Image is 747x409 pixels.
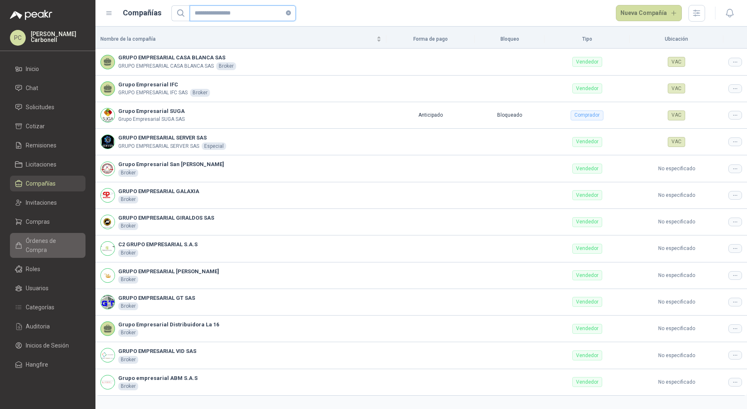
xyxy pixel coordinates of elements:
[101,135,115,149] img: Company Logo
[118,142,199,150] p: GRUPO EMPRESARIAL SERVER SAS
[26,179,56,188] span: Compañías
[572,297,602,307] div: Vendedor
[572,270,602,280] div: Vendedor
[26,236,78,255] span: Órdenes de Compra
[118,62,214,70] p: GRUPO EMPRESARIAL CASA BLANCA SAS
[118,187,199,196] b: GRUPO EMPRESARIAL GALAXIA
[10,137,85,153] a: Remisiones
[101,162,115,176] img: Company Logo
[668,83,685,93] div: VAC
[10,99,85,115] a: Solicitudes
[10,299,85,315] a: Categorías
[95,30,386,49] th: Nombre de la compañía
[26,83,38,93] span: Chat
[571,110,603,120] div: Comprador
[475,30,544,49] th: Bloqueo
[118,214,214,222] b: GRUPO EMPRESARIAL GIRALDOS SAS
[635,218,718,226] p: No especificado
[668,137,685,147] div: VAC
[118,249,138,257] div: Broker
[635,272,718,279] p: No especificado
[26,141,56,150] span: Remisiones
[572,164,602,174] div: Vendedor
[286,10,291,15] span: close-circle
[118,302,138,310] div: Broker
[10,195,85,211] a: Invitaciones
[26,217,50,226] span: Compras
[668,57,685,67] div: VAC
[635,352,718,360] p: No especificado
[26,360,48,369] span: Hangfire
[216,62,236,70] div: Broker
[386,30,475,49] th: Forma de pago
[101,215,115,229] img: Company Logo
[118,134,226,142] b: GRUPO EMPRESARIAL SERVER SAS
[544,30,630,49] th: Tipo
[391,111,470,119] p: Anticipado
[101,295,115,309] img: Company Logo
[635,245,718,252] p: No especificado
[26,198,57,207] span: Invitaciones
[572,244,602,254] div: Vendedor
[26,265,40,274] span: Roles
[635,378,718,386] p: No especificado
[668,110,685,120] div: VAC
[10,30,26,46] div: PC
[635,165,718,173] p: No especificado
[10,80,85,96] a: Chat
[118,196,138,203] div: Broker
[31,31,85,43] p: [PERSON_NAME] Carbonell
[572,57,602,67] div: Vendedor
[26,160,56,169] span: Licitaciones
[118,160,224,169] b: Grupo Empresarial San [PERSON_NAME]
[123,7,161,19] h1: Compañías
[10,118,85,134] a: Cotizar
[118,240,198,249] b: C2 GRUPO EMPRESARIAL S.A.S
[616,5,682,22] button: Nueva Compañía
[26,284,49,293] span: Usuarios
[26,303,54,312] span: Categorías
[101,348,115,362] img: Company Logo
[118,169,138,177] div: Broker
[101,242,115,255] img: Company Logo
[118,81,210,89] b: Grupo Empresarial IFC
[630,30,723,49] th: Ubicación
[10,357,85,372] a: Hangfire
[118,107,185,115] b: Grupo Empresarial SUGA
[572,324,602,334] div: Vendedor
[118,222,138,230] div: Broker
[572,217,602,227] div: Vendedor
[26,322,50,331] span: Auditoria
[101,375,115,389] img: Company Logo
[101,108,115,122] img: Company Logo
[118,54,236,62] b: GRUPO EMPRESARIAL CASA BLANCA SAS
[26,122,45,131] span: Cotizar
[10,10,52,20] img: Logo peakr
[10,280,85,296] a: Usuarios
[10,338,85,353] a: Inicios de Sesión
[635,325,718,333] p: No especificado
[26,341,69,350] span: Inicios de Sesión
[10,261,85,277] a: Roles
[118,374,198,382] b: Grupo empresarial ABM S.A.S
[118,347,196,355] b: GRUPO EMPRESARIAL VID SAS
[118,294,195,302] b: GRUPO EMPRESARIAL GT SAS
[572,83,602,93] div: Vendedor
[118,115,185,123] p: Grupo Empresarial SUGA SAS
[118,267,219,276] b: GRUPO EMPRESARIAL [PERSON_NAME]
[635,191,718,199] p: No especificado
[118,382,138,390] div: Broker
[10,176,85,191] a: Compañías
[118,89,188,97] p: GRUPO EMPRESARIAL IFC SAS
[572,377,602,387] div: Vendedor
[101,269,115,282] img: Company Logo
[118,321,219,329] b: Grupo Empresarial Distribuidora La 16
[202,142,226,150] div: Especial
[10,61,85,77] a: Inicio
[190,89,210,97] div: Broker
[635,298,718,306] p: No especificado
[10,157,85,172] a: Licitaciones
[26,64,39,73] span: Inicio
[10,233,85,258] a: Órdenes de Compra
